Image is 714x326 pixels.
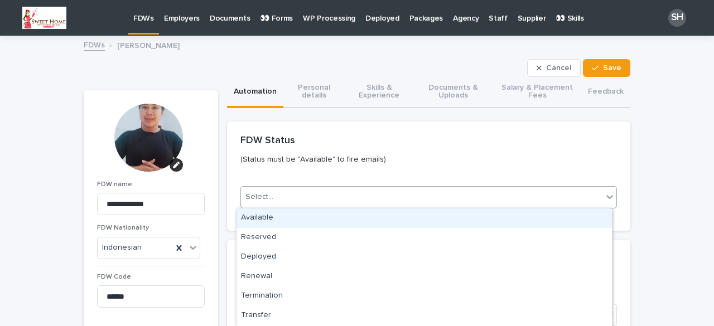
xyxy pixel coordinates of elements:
[97,181,132,188] span: FDW name
[97,225,149,231] span: FDW Nationality
[414,77,493,108] button: Documents & Uploads
[237,286,612,306] div: Termination
[527,59,581,77] button: Cancel
[117,38,180,51] p: [PERSON_NAME]
[237,306,612,325] div: Transfer
[345,77,414,108] button: Skills & Experience
[240,135,295,147] h2: FDW Status
[102,243,142,252] span: Indonesian
[84,38,105,51] a: FDWs
[603,64,621,72] span: Save
[237,247,612,267] div: Deployed
[22,7,66,29] img: N1Y4hKBNQsLAalkcyqp95JcaU2H6ExupEavT5JeOqFo
[227,77,283,108] button: Automation
[668,9,686,27] div: SH
[240,154,612,164] p: (Status must be "Available" to fire emails)
[546,64,571,72] span: Cancel
[493,77,581,108] button: Salary & Placement Fees
[237,228,612,247] div: Reserved
[97,274,131,280] span: FDW Code
[581,77,630,108] button: Feedback
[237,267,612,286] div: Renewal
[245,191,273,203] div: Select...
[283,77,345,108] button: Personal details
[237,208,612,228] div: Available
[583,59,630,77] button: Save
